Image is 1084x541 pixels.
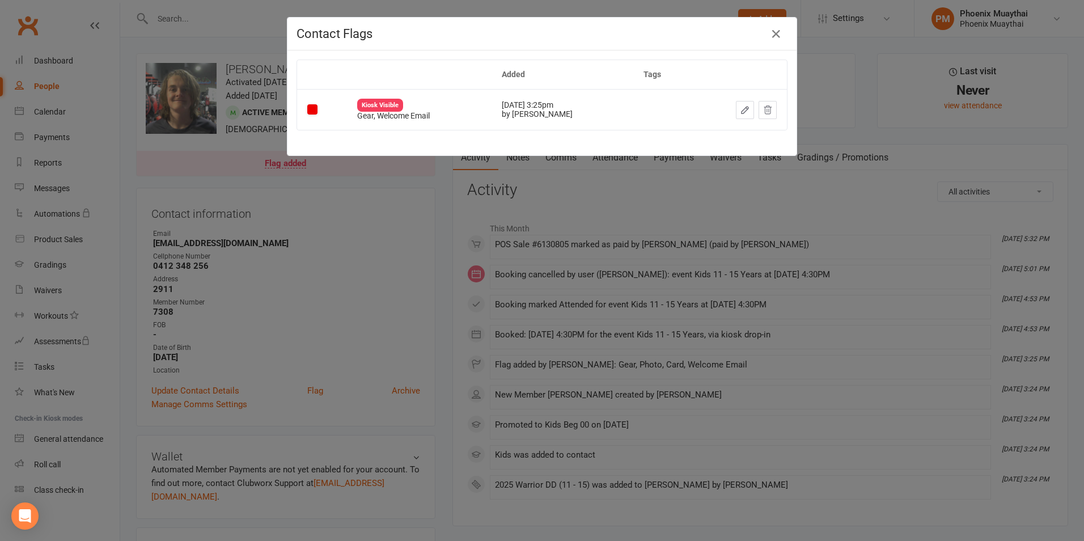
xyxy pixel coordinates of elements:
td: [DATE] 3:25pm by [PERSON_NAME] [492,89,633,129]
th: Added [492,60,633,89]
button: Dismiss this flag [759,101,777,119]
div: Kiosk Visible [357,99,403,112]
div: Gear, Welcome Email [357,112,481,120]
th: Tags [633,60,692,89]
button: Close [767,25,785,43]
div: Open Intercom Messenger [11,502,39,530]
h4: Contact Flags [297,27,787,41]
